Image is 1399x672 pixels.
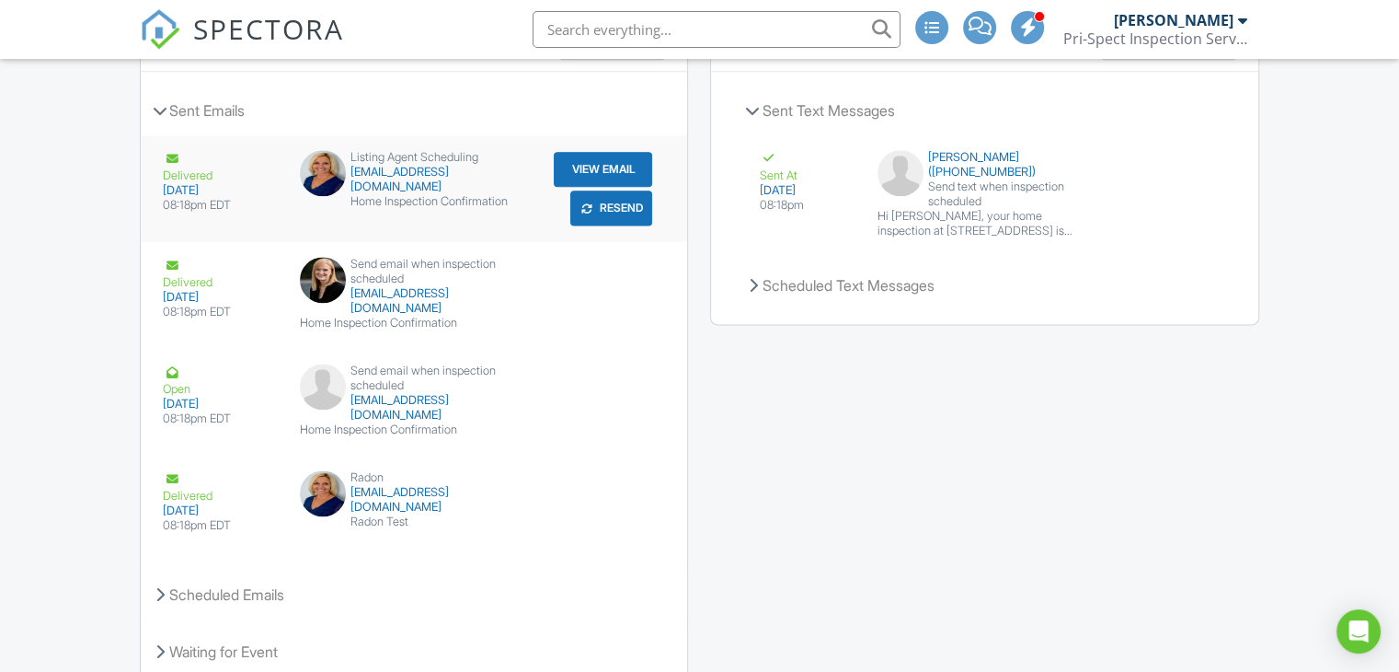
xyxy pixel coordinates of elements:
[1063,29,1247,48] div: Pri-Spect Inspection Services
[759,198,855,213] div: 08:18pm
[300,257,346,303] img: ahr0chm6ly9plmmyms5jb20vmtewm2kwlzdxadfunwc0oxr4mjqzmnjycgj0nnh5bnyxaq.jpg
[300,423,529,437] div: Home Inspection Confirmation
[759,183,855,198] div: [DATE]
[533,11,900,48] input: Search everything...
[300,257,529,286] div: Send email when inspection scheduled
[163,518,278,533] div: 08:18pm EDT
[163,364,278,397] div: Open
[300,165,529,194] div: [EMAIL_ADDRESS][DOMAIN_NAME]
[300,194,529,209] div: Home Inspection Confirmation
[759,150,855,183] div: Sent At
[300,515,529,529] div: Radon Test
[163,150,278,183] div: Delivered
[877,180,1092,209] div: Send text when inspection scheduled
[163,257,278,290] div: Delivered
[300,393,529,423] div: [EMAIL_ADDRESS][DOMAIN_NAME]
[300,364,529,393] div: Send email when inspection scheduled
[163,183,278,198] div: [DATE]
[163,470,278,504] div: Delivered
[141,86,687,135] div: Sent Emails
[877,150,923,196] img: default-user-f0147aede5fd5fa78ca7ade42f37bd4542148d508eef1c3d3ea960f66861d68b.jpg
[141,570,687,620] div: Scheduled Emails
[193,9,344,48] span: SPECTORA
[570,191,652,226] button: Resend
[300,364,346,410] img: default-user-f0147aede5fd5fa78ca7ade42f37bd4542148d508eef1c3d3ea960f66861d68b.jpg
[300,316,529,330] div: Home Inspection Confirmation
[300,150,346,196] img: image1scaled.jpeg
[552,150,654,189] a: View Email
[733,86,1235,135] div: Sent Text Messages
[163,290,278,305] div: [DATE]
[140,9,180,50] img: The Best Home Inspection Software - Spectora
[300,485,529,515] div: [EMAIL_ADDRESS][DOMAIN_NAME]
[554,152,652,187] button: View Email
[300,150,529,165] div: Listing Agent Scheduling
[163,411,278,426] div: 08:18pm EDT
[163,198,278,213] div: 08:18pm EDT
[733,261,1235,310] div: Scheduled Text Messages
[300,286,529,316] div: [EMAIL_ADDRESS][DOMAIN_NAME]
[140,25,344,64] a: SPECTORA
[1336,609,1381,654] div: Open Intercom Messenger
[1114,11,1233,29] div: [PERSON_NAME]
[877,209,1092,238] div: Hi [PERSON_NAME], your home inspection at [STREET_ADDRESS] is scheduled for [DATE] 11:30 am. I lo...
[300,470,529,485] div: Radon
[877,150,1092,180] div: [PERSON_NAME] ([PHONE_NUMBER])
[163,305,278,319] div: 08:18pm EDT
[163,504,278,518] div: [DATE]
[300,470,346,516] img: image1scaled.jpeg
[163,397,278,411] div: [DATE]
